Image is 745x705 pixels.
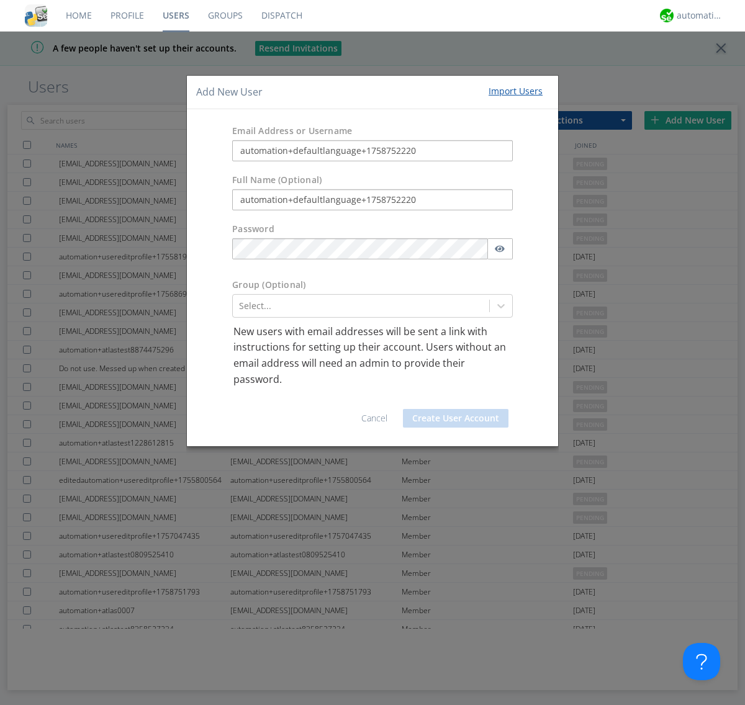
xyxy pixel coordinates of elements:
[489,85,543,97] div: Import Users
[361,412,387,424] a: Cancel
[677,9,723,22] div: automation+atlas
[25,4,47,27] img: cddb5a64eb264b2086981ab96f4c1ba7
[403,409,508,428] button: Create User Account
[232,189,513,210] input: Julie Appleseed
[232,174,322,186] label: Full Name (Optional)
[232,125,352,137] label: Email Address or Username
[232,140,513,161] input: e.g. email@address.com, Housekeeping1
[233,324,512,387] p: New users with email addresses will be sent a link with instructions for setting up their account...
[232,279,305,291] label: Group (Optional)
[196,85,263,99] h4: Add New User
[232,223,274,235] label: Password
[660,9,674,22] img: d2d01cd9b4174d08988066c6d424eccd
